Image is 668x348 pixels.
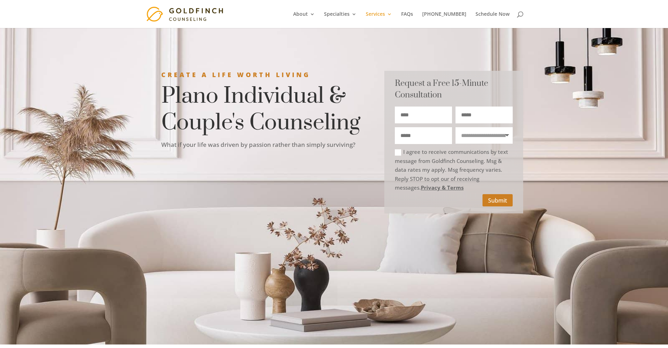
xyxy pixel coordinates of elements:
a: Schedule Now [475,12,510,28]
a: About [293,12,315,28]
h3: Request a Free 15-Minute Consultation [395,78,513,107]
label: I agree to receive communications by text message from Goldfinch Counseling. Msg & data rates my ... [395,148,513,192]
h3: Create a Life Worth Living [161,71,364,82]
img: Goldfinch Counseling [146,6,226,21]
button: Submit [483,194,513,206]
a: Privacy & Terms [421,184,464,191]
a: FAQs [401,12,413,28]
h1: Plano Individual & Couple's Counseling [161,83,364,140]
a: Specialties [324,12,357,28]
p: What if your life was driven by passion rather than simply surviving? [161,140,364,150]
a: [PHONE_NUMBER] [422,12,466,28]
a: Services [366,12,392,28]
